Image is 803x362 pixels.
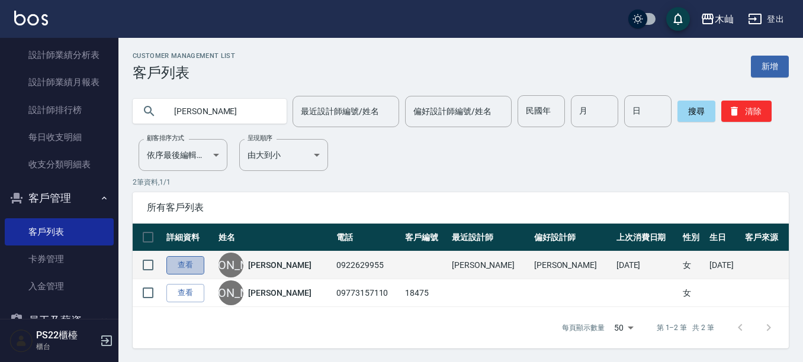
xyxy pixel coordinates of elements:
[5,41,114,69] a: 設計師業績分析表
[139,139,227,171] div: 依序最後編輯時間
[36,341,97,352] p: 櫃台
[680,224,706,251] th: 性別
[239,139,328,171] div: 由大到小
[333,279,402,307] td: 09773157110
[696,7,738,31] button: 木屾
[743,8,789,30] button: 登出
[5,245,114,273] a: 卡券管理
[133,64,235,81] h3: 客戶列表
[333,251,402,279] td: 0922629955
[666,7,690,31] button: save
[680,251,706,279] td: 女
[163,224,216,251] th: 詳細資料
[219,280,243,305] div: [PERSON_NAME]
[133,52,235,60] h2: Customer Management List
[449,251,531,279] td: [PERSON_NAME]
[9,329,33,353] img: Person
[166,256,204,274] a: 查看
[147,202,775,214] span: 所有客戶列表
[133,177,789,188] p: 2 筆資料, 1 / 1
[402,224,449,251] th: 客戶編號
[216,224,333,251] th: 姓名
[677,101,715,122] button: 搜尋
[562,322,605,333] p: 每頁顯示數量
[5,124,114,151] a: 每日收支明細
[5,183,114,214] button: 客戶管理
[248,287,311,299] a: [PERSON_NAME]
[751,56,789,77] a: 新增
[531,251,614,279] td: [PERSON_NAME]
[36,329,97,341] h5: PS22櫃檯
[5,96,114,124] a: 設計師排行榜
[680,279,706,307] td: 女
[5,69,114,96] a: 設計師業績月報表
[531,224,614,251] th: 偏好設計師
[706,224,743,251] th: 生日
[5,218,114,245] a: 客戶列表
[166,95,277,127] input: 搜尋關鍵字
[742,224,789,251] th: 客戶來源
[706,251,743,279] td: [DATE]
[219,253,243,277] div: [PERSON_NAME]
[609,312,638,344] div: 50
[449,224,531,251] th: 最近設計師
[5,305,114,336] button: 員工及薪資
[147,134,184,143] label: 顧客排序方式
[248,134,272,143] label: 呈現順序
[14,11,48,25] img: Logo
[715,12,734,27] div: 木屾
[5,151,114,178] a: 收支分類明細表
[248,259,311,271] a: [PERSON_NAME]
[614,224,680,251] th: 上次消費日期
[5,273,114,300] a: 入金管理
[721,101,772,122] button: 清除
[402,279,449,307] td: 18475
[333,224,402,251] th: 電話
[657,322,714,333] p: 第 1–2 筆 共 2 筆
[166,284,204,302] a: 查看
[614,251,680,279] td: [DATE]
